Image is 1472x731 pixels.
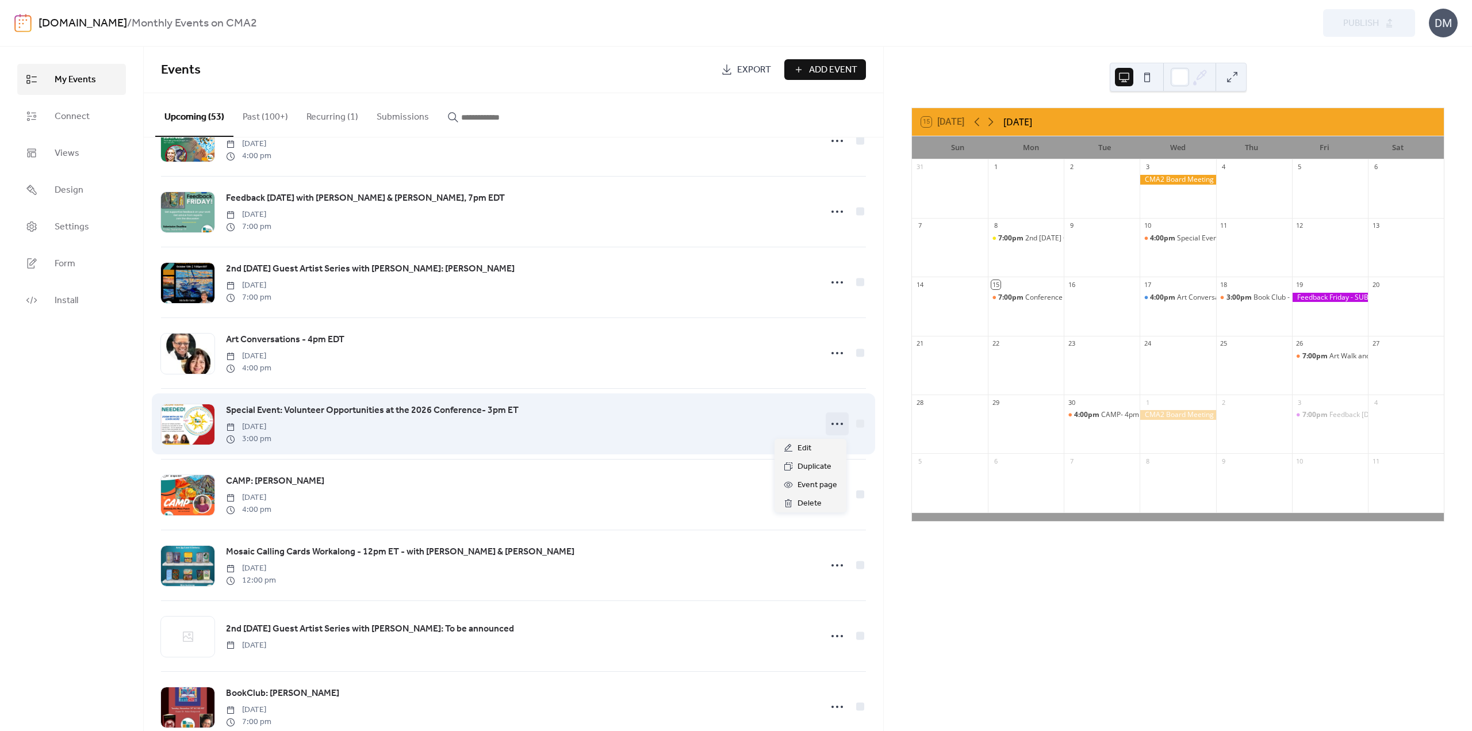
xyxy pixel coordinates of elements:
span: Events [161,58,201,83]
span: Add Event [809,63,857,77]
a: Export [712,59,780,80]
span: Art Conversations - 4pm EDT [226,333,344,347]
span: Export [737,63,771,77]
a: CAMP: [PERSON_NAME] [226,474,324,489]
div: 2 [1067,163,1076,171]
div: 6 [1371,163,1380,171]
a: Design [17,174,126,205]
span: [DATE] [226,138,271,150]
span: 12:00 pm [226,575,276,587]
span: 4:00 pm [226,362,271,374]
div: 18 [1220,280,1228,289]
a: My Events [17,64,126,95]
div: 3 [1143,163,1152,171]
span: 7:00pm [1302,410,1329,420]
div: Sun [921,136,995,159]
div: 2 [1220,398,1228,407]
div: Thu [1214,136,1288,159]
div: 29 [991,398,1000,407]
div: 15 [991,280,1000,289]
div: Special Event: NOVEM 2025 Collaborative Mosaic - 4PM EDT [1140,234,1216,243]
button: Submissions [367,93,438,136]
a: Special Event: Volunteer Opportunities at the 2026 Conference- 3pm ET [226,403,519,418]
span: Settings [55,220,89,234]
div: 5 [1295,163,1304,171]
a: Settings [17,211,126,242]
div: 17 [1143,280,1152,289]
span: Design [55,183,83,197]
span: Delete [798,497,822,511]
span: 7:00 pm [226,292,271,304]
div: 14 [915,280,924,289]
div: 25 [1220,339,1228,348]
span: BookClub: [PERSON_NAME] [226,687,339,701]
a: 2nd [DATE] Guest Artist Series with [PERSON_NAME]: [PERSON_NAME] [226,262,515,277]
div: 22 [991,339,1000,348]
div: 23 [1067,339,1076,348]
div: 3 [1295,398,1304,407]
a: Feedback [DATE] with [PERSON_NAME] & [PERSON_NAME], 7pm EDT [226,191,505,206]
span: 7:00pm [1302,351,1329,361]
span: CAMP: [PERSON_NAME] [226,474,324,488]
div: 8 [991,221,1000,230]
span: [DATE] [226,640,266,652]
span: 7:00 pm [226,716,271,728]
div: CMA2 Board Meeting [1140,175,1216,185]
span: [DATE] [226,350,271,362]
div: [DATE] [1003,115,1032,129]
div: CAMP- 4pm EDT - [PERSON_NAME] [1101,410,1214,420]
a: Views [17,137,126,169]
div: 13 [1371,221,1380,230]
span: Feedback [DATE] with [PERSON_NAME] & [PERSON_NAME], 7pm EDT [226,192,505,205]
span: [DATE] [226,421,271,433]
div: Special Event: NOVEM 2025 Collaborative Mosaic - 4PM EDT [1177,234,1370,243]
div: Tue [1068,136,1141,159]
div: Mon [995,136,1068,159]
div: 9 [1220,457,1228,465]
span: [DATE] [226,562,276,575]
a: Connect [17,101,126,132]
a: [DOMAIN_NAME] [39,13,127,35]
div: Art Conversations - 4pm EDT [1177,293,1270,303]
div: 21 [915,339,924,348]
span: 4:00pm [1150,234,1177,243]
div: DM [1429,9,1458,37]
div: 1 [991,163,1000,171]
div: Fri [1288,136,1362,159]
span: Mosaic Calling Cards Workalong - 12pm ET - with [PERSON_NAME] & [PERSON_NAME] [226,545,574,559]
span: [DATE] [226,280,271,292]
span: Views [55,147,79,160]
div: Conference Preview - 7:00PM EDT [1025,293,1134,303]
span: 2nd [DATE] Guest Artist Series with [PERSON_NAME]: To be announced [226,622,514,636]
div: 11 [1371,457,1380,465]
span: My Events [55,73,96,87]
div: 4 [1371,398,1380,407]
div: 4 [1220,163,1228,171]
div: 24 [1143,339,1152,348]
span: 4:00pm [1150,293,1177,303]
span: 3:00 pm [226,433,271,445]
div: 20 [1371,280,1380,289]
span: Form [55,257,75,271]
div: 2nd Monday Guest Artist Series with Jacqui Ross- 7pm EDT - Darcel Deneau [988,234,1064,243]
span: 4:00pm [1074,410,1101,420]
span: 2nd [DATE] Guest Artist Series with [PERSON_NAME]: [PERSON_NAME] [226,262,515,276]
span: Event page [798,479,837,492]
img: logo [14,14,32,32]
div: Wed [1141,136,1215,159]
button: Past (100+) [233,93,297,136]
span: Install [55,294,78,308]
div: 31 [915,163,924,171]
div: Conference Preview - 7:00PM EDT [988,293,1064,303]
div: CMA2 Board Meeting [1140,410,1216,420]
div: 30 [1067,398,1076,407]
span: 4:00 pm [226,504,271,516]
span: Special Event: Volunteer Opportunities at the 2026 Conference- 3pm ET [226,404,519,418]
div: Art Walk and Happy Hour [1292,351,1368,361]
span: Edit [798,442,811,456]
div: Book Club - Martin Cheek - 3:00 pm EDT [1216,293,1292,303]
span: Duplicate [798,460,831,474]
span: 3:00pm [1226,293,1253,303]
a: Install [17,285,126,316]
div: 6 [991,457,1000,465]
